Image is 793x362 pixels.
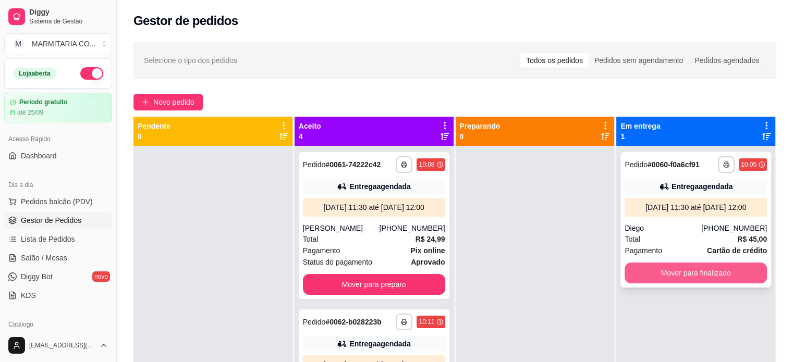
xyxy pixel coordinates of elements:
span: Novo pedido [153,96,194,108]
p: 4 [299,131,321,142]
p: Pendente [138,121,170,131]
p: Em entrega [620,121,660,131]
div: Entrega agendada [349,339,410,349]
p: 0 [460,131,501,142]
a: Gestor de Pedidos [4,212,112,229]
a: Salão / Mesas [4,249,112,266]
a: Dashboard [4,147,112,164]
div: 10:05 [741,160,757,169]
strong: # 0061-74222c42 [325,160,381,169]
strong: R$ 45,00 [737,235,767,243]
span: Sistema de Gestão [29,17,108,26]
span: Total [625,233,640,245]
p: 1 [620,131,660,142]
button: [EMAIL_ADDRESS][DOMAIN_NAME] [4,333,112,358]
span: Pedido [303,318,326,326]
div: [DATE] 11:30 até [DATE] 12:00 [307,202,441,213]
strong: R$ 24,99 [416,235,445,243]
div: [PERSON_NAME] [303,223,380,233]
div: Dia a dia [4,177,112,193]
div: Diego [625,223,701,233]
span: KDS [21,290,36,301]
strong: # 0060-f0a6cf91 [648,160,700,169]
button: Select a team [4,33,112,54]
strong: Pix online [410,246,445,255]
button: Mover para preparo [303,274,445,295]
span: Selecione o tipo dos pedidos [144,55,237,66]
span: plus [142,98,149,106]
div: [DATE] 11:30 até [DATE] 12:00 [629,202,763,213]
a: DiggySistema de Gestão [4,4,112,29]
span: Salão / Mesas [21,253,67,263]
button: Pedidos balcão (PDV) [4,193,112,210]
article: até 25/09 [17,108,43,117]
a: Lista de Pedidos [4,231,112,247]
button: Alterar Status [80,67,103,80]
div: Entrega agendada [349,181,410,192]
strong: Cartão de crédito [707,246,767,255]
p: Preparando [460,121,501,131]
article: Período gratuito [19,98,68,106]
span: M [13,39,23,49]
div: [PHONE_NUMBER] [701,223,767,233]
div: Pedidos agendados [689,53,765,68]
span: Total [303,233,319,245]
div: 10:11 [419,318,434,326]
span: Pedido [625,160,648,169]
div: 10:08 [419,160,434,169]
a: Diggy Botnovo [4,268,112,285]
div: Entrega agendada [672,181,733,192]
div: [PHONE_NUMBER] [379,223,445,233]
h2: Gestor de pedidos [133,13,238,29]
div: Acesso Rápido [4,131,112,147]
div: Loja aberta [13,68,56,79]
span: Pedido [303,160,326,169]
span: Diggy Bot [21,271,53,282]
div: Catálogo [4,316,112,333]
span: [EMAIL_ADDRESS][DOMAIN_NAME] [29,341,95,349]
strong: # 0062-b028223b [325,318,381,326]
div: Todos os pedidos [520,53,589,68]
a: Período gratuitoaté 25/09 [4,93,112,122]
button: Novo pedido [133,94,203,110]
span: Diggy [29,8,108,17]
span: Dashboard [21,151,57,161]
p: Aceito [299,121,321,131]
span: Pagamento [303,245,340,256]
strong: aprovado [411,258,445,266]
span: Lista de Pedidos [21,234,75,244]
a: KDS [4,287,112,304]
div: MARMITARIA CO ... [32,39,96,49]
span: Status do pagamento [303,256,372,268]
span: Pedidos balcão (PDV) [21,196,93,207]
p: 0 [138,131,170,142]
button: Mover para finalizado [625,263,767,283]
div: Pedidos sem agendamento [589,53,689,68]
span: Gestor de Pedidos [21,215,81,226]
span: Pagamento [625,245,662,256]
